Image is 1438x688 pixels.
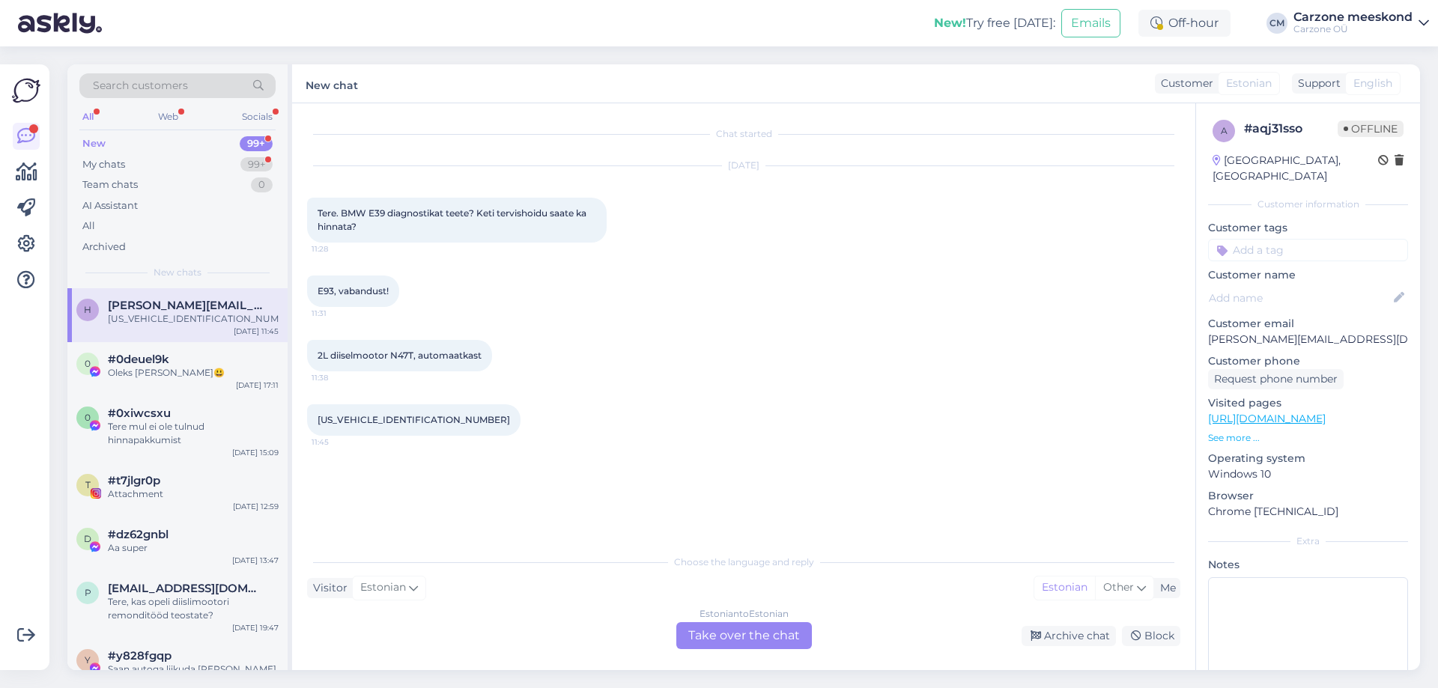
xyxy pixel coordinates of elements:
[1208,239,1408,261] input: Add a tag
[85,654,91,666] span: y
[1208,395,1408,411] p: Visited pages
[85,479,91,490] span: t
[1208,267,1408,283] p: Customer name
[1122,626,1180,646] div: Block
[312,372,368,383] span: 11:38
[306,73,358,94] label: New chat
[1353,76,1392,91] span: English
[155,107,181,127] div: Web
[1208,535,1408,548] div: Extra
[1208,353,1408,369] p: Customer phone
[108,407,171,420] span: #0xiwcsxu
[108,420,279,447] div: Tere mul ei ole tulnud hinnapakkumist
[108,649,172,663] span: #y828fgqp
[1138,10,1231,37] div: Off-hour
[1154,580,1176,596] div: Me
[1213,153,1378,184] div: [GEOGRAPHIC_DATA], [GEOGRAPHIC_DATA]
[85,412,91,423] span: 0
[1208,557,1408,573] p: Notes
[307,127,1180,141] div: Chat started
[108,528,169,541] span: #dz62gnbl
[1208,466,1408,482] p: Windows 10
[108,541,279,555] div: Aa super
[85,587,91,598] span: p
[1208,451,1408,466] p: Operating system
[1221,125,1228,136] span: a
[1209,290,1391,306] input: Add name
[93,78,188,94] span: Search customers
[108,582,264,595] span: pavel@nhp.ee
[232,555,279,566] div: [DATE] 13:47
[1208,431,1408,445] p: See more ...
[108,312,279,326] div: [US_VEHICLE_IDENTIFICATION_NUMBER]
[85,358,91,369] span: 0
[232,622,279,633] div: [DATE] 19:47
[12,76,40,105] img: Askly Logo
[1034,576,1095,599] div: Estonian
[1155,76,1213,91] div: Customer
[1293,23,1413,35] div: Carzone OÜ
[239,107,276,127] div: Socials
[934,14,1055,32] div: Try free [DATE]:
[700,607,789,621] div: Estonian to Estonian
[1208,504,1408,520] p: Chrome [TECHNICAL_ID]
[318,285,389,296] span: E93, vabandust!
[82,219,95,234] div: All
[1266,13,1287,34] div: CM
[307,580,348,596] div: Visitor
[79,107,97,127] div: All
[108,487,279,501] div: Attachment
[236,380,279,391] div: [DATE] 17:11
[108,474,160,487] span: #t7jlgr0p
[1061,9,1120,37] button: Emails
[1226,76,1272,91] span: Estonian
[360,579,406,596] span: Estonian
[307,159,1180,172] div: [DATE]
[307,555,1180,569] div: Choose the language and reply
[934,16,966,30] b: New!
[1208,488,1408,504] p: Browser
[154,266,201,279] span: New chats
[1208,220,1408,236] p: Customer tags
[318,207,589,232] span: Tere. BMW E39 diagnostikat teete? Keti tervishoidu saate ka hinnata?
[1338,121,1404,137] span: Offline
[1244,120,1338,138] div: # aqj31sso
[84,304,91,315] span: h
[108,595,279,622] div: Tere, kas opeli diislimootori remonditööd teostate?
[1022,626,1116,646] div: Archive chat
[318,414,510,425] span: [US_VEHICLE_IDENTIFICATION_NUMBER]
[108,299,264,312] span: hannes@hannestilk.com
[82,177,138,192] div: Team chats
[108,353,169,366] span: #0deuel9k
[82,157,125,172] div: My chats
[84,533,91,544] span: d
[318,350,482,361] span: 2L diiselmootor N47T, automaatkast
[312,436,368,448] span: 11:45
[82,240,126,255] div: Archived
[233,501,279,512] div: [DATE] 12:59
[1208,332,1408,347] p: [PERSON_NAME][EMAIL_ADDRESS][DOMAIN_NAME]
[1293,11,1413,23] div: Carzone meeskond
[676,622,812,649] div: Take over the chat
[240,157,273,172] div: 99+
[232,447,279,458] div: [DATE] 15:09
[234,326,279,337] div: [DATE] 11:45
[251,177,273,192] div: 0
[1208,198,1408,211] div: Customer information
[1208,369,1344,389] div: Request phone number
[312,243,368,255] span: 11:28
[1208,316,1408,332] p: Customer email
[82,198,138,213] div: AI Assistant
[312,308,368,319] span: 11:31
[240,136,273,151] div: 99+
[1103,580,1134,594] span: Other
[1293,11,1429,35] a: Carzone meeskondCarzone OÜ
[108,366,279,380] div: Oleks [PERSON_NAME]😃
[1208,412,1326,425] a: [URL][DOMAIN_NAME]
[82,136,106,151] div: New
[1292,76,1341,91] div: Support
